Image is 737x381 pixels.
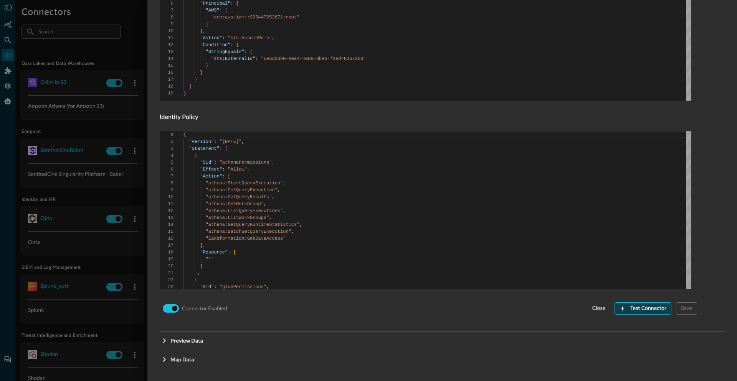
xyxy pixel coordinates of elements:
[160,228,174,235] div: 15
[160,113,697,122] h4: Identity Policy
[160,207,174,214] div: 12
[197,270,200,276] span: ,
[592,304,605,313] div: close
[203,243,205,248] span: ,
[160,263,174,270] div: 20
[160,69,174,76] div: 16
[183,91,186,96] span: }
[203,28,205,34] span: ,
[283,181,286,186] span: ,
[160,214,174,221] div: 13
[291,229,294,234] span: ,
[266,284,269,290] span: ,
[220,146,222,151] span: :
[269,215,272,220] span: ,
[236,1,239,6] span: {
[160,145,174,152] div: 3
[211,56,255,61] span: "sts:ExternalId"
[200,42,230,48] span: "Condition"
[220,8,222,13] span: :
[200,243,203,248] span: ]
[189,139,214,144] span: "Version"
[200,70,203,75] span: }
[160,221,174,228] div: 14
[160,90,174,97] div: 19
[189,84,192,89] span: ]
[160,14,174,21] div: 8
[200,263,203,269] span: ]
[615,302,671,315] button: Test Connector
[200,28,203,34] span: }
[195,270,197,276] span: }
[222,35,225,41] span: :
[160,194,174,200] div: 10
[206,236,286,241] span: "lakeformation:GetDataAccess"
[228,250,230,255] span: :
[220,284,266,290] span: "gluePermissions"
[160,159,174,166] div: 5
[206,201,264,207] span: "athena:GetWorkGroup"
[160,138,174,145] div: 2
[160,200,174,207] div: 11
[160,235,174,242] div: 16
[160,152,174,159] div: 4
[182,304,227,312] p: Connector Enabled
[206,22,208,27] span: ]
[183,132,186,137] span: {
[225,8,228,13] span: [
[228,167,247,172] span: "Allow"
[160,62,174,69] div: 15
[206,222,300,227] span: "athena:GetQueryRuntimeStatistics"
[206,63,208,68] span: }
[588,302,610,315] button: close
[222,174,225,179] span: :
[160,76,174,83] div: 17
[160,35,174,41] div: 11
[160,131,174,138] div: 1
[160,83,174,90] div: 18
[272,194,274,200] span: ,
[255,56,258,61] span: :
[160,48,174,55] div: 13
[200,174,222,179] span: "Action"
[250,49,253,55] span: {
[222,167,225,172] span: :
[160,21,174,28] div: 9
[160,41,174,48] div: 12
[170,336,203,345] p: Preview Data
[299,222,302,227] span: ,
[261,56,366,61] span: "5e3d26b0-8ea4-4a06-8beb-f2ed483b7200"
[160,187,174,194] div: 9
[272,160,274,165] span: ,
[228,35,272,41] span: "sts:AssumeRole"
[200,1,230,6] span: "Principal"
[214,139,216,144] span: :
[247,167,250,172] span: ,
[225,146,228,151] span: [
[264,201,266,207] span: ,
[160,173,174,180] div: 7
[160,7,174,14] div: 7
[220,139,242,144] span: "[DATE]"
[189,146,219,151] span: "Statement"
[195,77,197,82] span: }
[160,331,725,350] button: Preview Data
[160,166,174,173] div: 6
[206,181,283,186] span: "athena:StartQueryExecution"
[230,42,233,48] span: :
[200,167,222,172] span: "Effect"
[244,49,247,55] span: :
[160,283,174,290] div: 23
[206,229,291,234] span: "athena:BatchGetQueryExecution"
[206,49,245,55] span: "StringEquals"
[195,277,197,283] span: {
[160,355,169,364] svg: Expand More
[200,284,214,290] span: "Sid"
[214,160,216,165] span: :
[236,42,239,48] span: {
[206,8,220,13] span: "AWS"
[206,187,278,193] span: "athena:GetQueryExecution"
[160,350,725,369] button: Map Data
[160,242,174,249] div: 17
[278,187,280,193] span: ,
